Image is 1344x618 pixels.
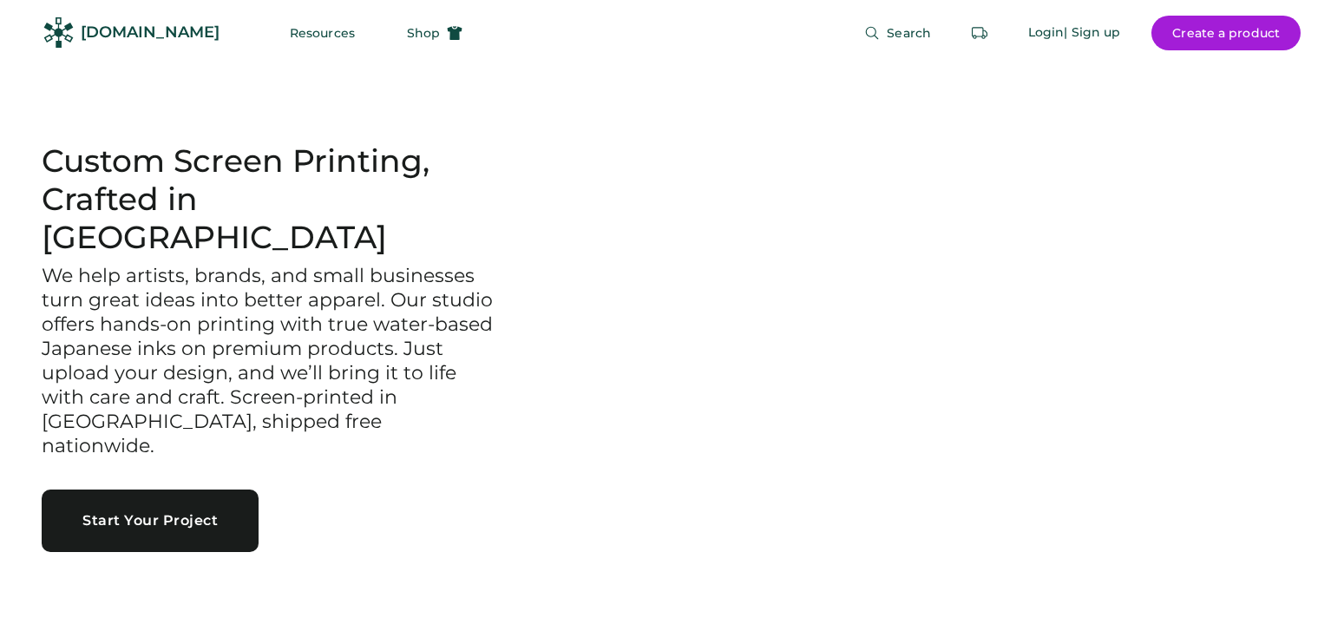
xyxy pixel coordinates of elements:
[386,16,483,50] button: Shop
[887,27,931,39] span: Search
[42,142,496,257] h1: Custom Screen Printing, Crafted in [GEOGRAPHIC_DATA]
[81,22,220,43] div: [DOMAIN_NAME]
[42,264,496,458] h3: We help artists, brands, and small businesses turn great ideas into better apparel. Our studio of...
[1151,16,1301,50] button: Create a product
[1064,24,1120,42] div: | Sign up
[269,16,376,50] button: Resources
[407,27,440,39] span: Shop
[1028,24,1065,42] div: Login
[843,16,952,50] button: Search
[42,490,259,552] button: Start Your Project
[962,16,997,50] button: Retrieve an order
[43,17,74,48] img: Rendered Logo - Screens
